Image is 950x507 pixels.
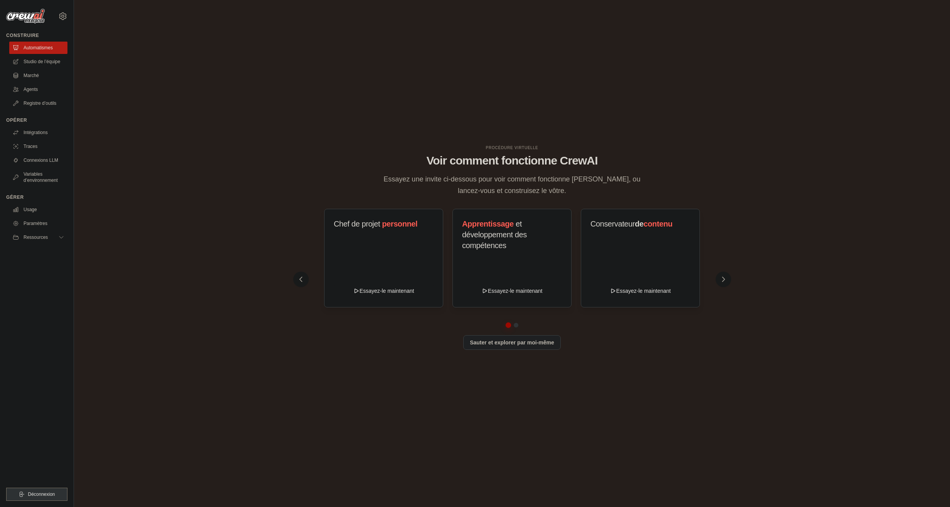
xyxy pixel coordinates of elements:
button: Sauter et explorer par moi-même [463,335,561,350]
span: Ressources [24,234,48,240]
font: Usage [24,206,37,213]
div: Gérer [6,194,67,200]
button: Essayez-le maintenant [590,284,690,298]
a: Paramètres [9,217,67,230]
font: Traces [24,143,37,149]
a: Marché [9,69,67,82]
font: Registre d’outils [24,100,56,106]
button: Essayez-le maintenant [334,284,434,298]
a: Usage [9,203,67,216]
span: Déconnexion [28,491,55,497]
font: Connexions LLM [24,157,58,163]
button: Déconnexion [6,488,67,501]
font: Marché [24,72,39,79]
font: Agents [24,86,38,92]
a: Studio de l’équipe [9,55,67,68]
button: Ressources [9,231,67,243]
p: Essayez une invite ci-dessous pour voir comment fonctionne [PERSON_NAME], ou lancez-vous et const... [383,174,642,196]
div: Opérer [6,117,67,123]
font: Paramètres [24,220,47,227]
h1: Voir comment fonctionne CrewAI [299,154,725,168]
a: Agents [9,83,67,96]
span: Apprentissage [462,220,514,228]
button: Essayez-le maintenant [462,284,562,298]
font: Intégrations [24,129,48,136]
span: Conservateur [590,220,635,228]
font: Studio de l’équipe [24,59,60,65]
font: Variables d’environnement [24,171,64,183]
span: et développement des compétences [462,220,527,250]
a: Traces [9,140,67,153]
a: Automatismes [9,42,67,54]
div: PROCÉDURE VIRTUELLE [299,145,725,151]
span: contenu [644,220,673,228]
span: personnel [382,220,417,228]
div: Construire [6,32,67,39]
a: Variables d’environnement [9,168,67,186]
a: Registre d’outils [9,97,67,109]
a: Connexions LLM [9,154,67,166]
font: Essayez-le maintenant [359,287,414,295]
img: Logo [6,9,45,24]
span: Chef de projet [334,220,380,228]
a: Intégrations [9,126,67,139]
font: de [590,220,673,228]
font: Essayez-le maintenant [616,287,671,295]
font: Essayez-le maintenant [488,287,543,295]
font: Automatismes [24,45,53,51]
